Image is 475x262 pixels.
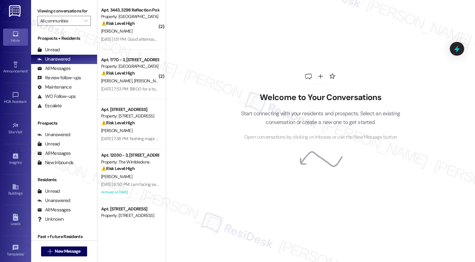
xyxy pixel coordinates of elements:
[37,207,71,213] div: All Messages
[37,131,70,138] div: Unanswered
[37,47,60,53] div: Unread
[101,106,159,113] div: Apt. [STREET_ADDRESS]
[22,129,23,133] span: •
[101,120,135,126] strong: ⚠️ Risk Level: High
[31,35,97,42] div: Prospects + Residents
[31,233,97,240] div: Past + Future Residents
[101,70,135,76] strong: ⚠️ Risk Level: High
[101,113,159,119] div: Property: [STREET_ADDRESS]
[101,128,132,133] span: [PERSON_NAME]
[37,188,60,195] div: Unread
[101,78,134,84] span: [PERSON_NAME]
[231,93,409,103] h2: Welcome to Your Conversations
[101,206,159,212] div: Apt. [STREET_ADDRESS]
[3,29,28,45] a: Inbox
[31,177,97,183] div: Residents
[28,68,29,72] span: •
[101,212,159,219] div: Property: [STREET_ADDRESS]
[40,16,81,26] input: All communities
[101,36,393,42] div: [DATE] 1:51 PM: Good afternoon [PERSON_NAME]. Is there anyone from maintenance possibly around [D...
[37,6,91,16] label: Viewing conversations for
[3,90,28,107] a: HOA Assistant
[244,133,397,141] span: Open conversations by clicking on inboxes or use the New Message button
[101,13,159,20] div: Property: [GEOGRAPHIC_DATA] at [GEOGRAPHIC_DATA]
[24,251,25,255] span: •
[101,152,159,159] div: Apt. 12030 - 3, [STREET_ADDRESS]
[101,7,159,13] div: Apt. 3443, 3298 Reflection Pointe
[37,141,60,147] div: Unread
[21,159,22,164] span: •
[134,78,165,84] span: [PERSON_NAME]
[41,246,87,256] button: New Message
[37,65,71,72] div: All Messages
[101,57,159,63] div: Apt. 1770 - 3, [STREET_ADDRESS]
[55,248,80,255] span: New Message
[101,159,159,165] div: Property: The Wimbledons
[101,182,260,187] div: [DATE] 6:50 PM: I am facing serious health problems and I just don't need or deserve this.
[101,136,184,141] div: [DATE] 7:38 PM: Nothing major just a lot of ants
[3,120,28,137] a: Site Visit •
[3,242,28,259] a: Templates •
[37,84,72,90] div: Maintenance
[3,182,28,198] a: Buildings
[101,28,132,34] span: [PERSON_NAME]
[37,150,71,157] div: All Messages
[31,120,97,126] div: Prospects
[101,21,135,26] strong: ⚠️ Risk Level: High
[101,63,159,70] div: Property: [GEOGRAPHIC_DATA] Townhomes
[37,103,62,109] div: Escalate
[37,197,70,204] div: Unanswered
[9,5,22,17] img: ResiDesk Logo
[3,151,28,168] a: Insights •
[48,249,52,254] i: 
[84,18,87,23] i: 
[37,75,81,81] div: Review follow-ups
[37,93,76,100] div: WO Follow-ups
[3,212,28,229] a: Leads
[37,216,64,223] div: Unknown
[37,159,73,166] div: New Inbounds
[231,109,409,127] p: Start connecting with your residents and prospects. Select an existing conversation or create a n...
[101,166,135,171] strong: ⚠️ Risk Level: High
[100,188,159,196] div: Archived on [DATE]
[101,174,132,179] span: [PERSON_NAME]
[37,56,70,62] div: Unanswered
